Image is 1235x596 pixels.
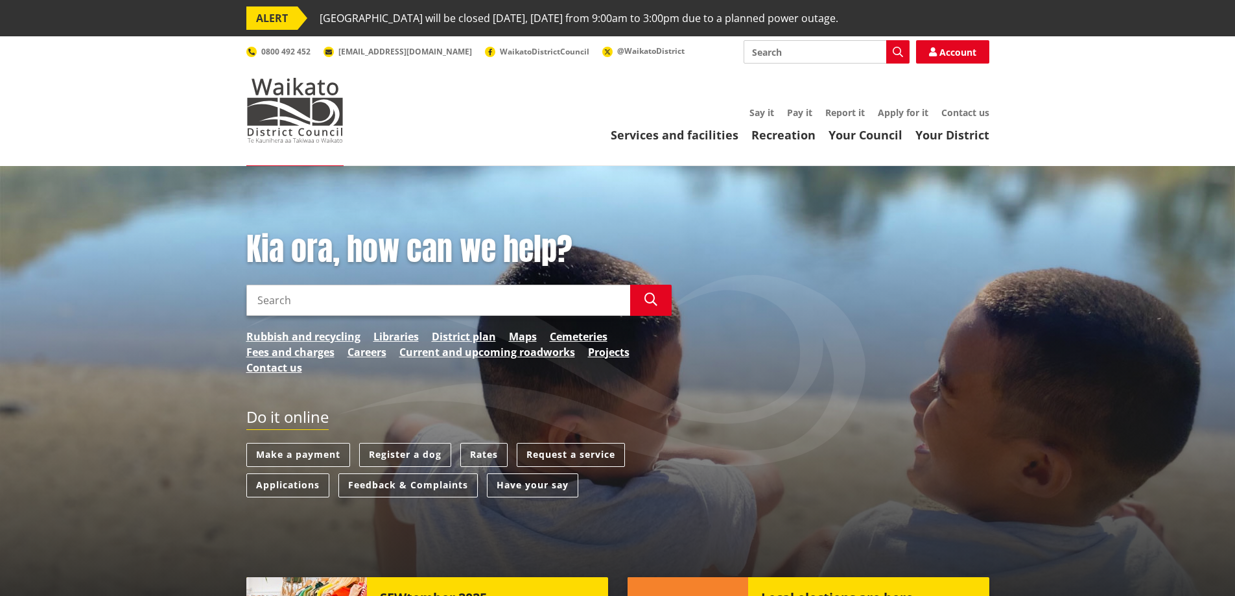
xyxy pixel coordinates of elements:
[338,473,478,497] a: Feedback & Complaints
[323,46,472,57] a: [EMAIL_ADDRESS][DOMAIN_NAME]
[487,473,578,497] a: Have your say
[359,443,451,467] a: Register a dog
[1175,542,1222,588] iframe: Messenger Launcher
[787,106,812,119] a: Pay it
[749,106,774,119] a: Say it
[485,46,589,57] a: WaikatoDistrictCouncil
[246,46,311,57] a: 0800 492 452
[617,45,685,56] span: @WaikatoDistrict
[246,6,298,30] span: ALERT
[399,344,575,360] a: Current and upcoming roadworks
[916,40,989,64] a: Account
[246,473,329,497] a: Applications
[432,329,496,344] a: District plan
[320,6,838,30] span: [GEOGRAPHIC_DATA] will be closed [DATE], [DATE] from 9:00am to 3:00pm due to a planned power outage.
[246,408,329,431] h2: Do it online
[825,106,865,119] a: Report it
[941,106,989,119] a: Contact us
[509,329,537,344] a: Maps
[602,45,685,56] a: @WaikatoDistrict
[588,344,629,360] a: Projects
[246,78,344,143] img: Waikato District Council - Te Kaunihera aa Takiwaa o Waikato
[261,46,311,57] span: 0800 492 452
[517,443,625,467] a: Request a service
[550,329,607,344] a: Cemeteries
[460,443,508,467] a: Rates
[347,344,386,360] a: Careers
[246,443,350,467] a: Make a payment
[611,127,738,143] a: Services and facilities
[373,329,419,344] a: Libraries
[338,46,472,57] span: [EMAIL_ADDRESS][DOMAIN_NAME]
[246,231,672,268] h1: Kia ora, how can we help?
[751,127,816,143] a: Recreation
[246,360,302,375] a: Contact us
[246,344,335,360] a: Fees and charges
[246,329,360,344] a: Rubbish and recycling
[246,285,630,316] input: Search input
[744,40,910,64] input: Search input
[915,127,989,143] a: Your District
[500,46,589,57] span: WaikatoDistrictCouncil
[829,127,902,143] a: Your Council
[878,106,928,119] a: Apply for it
